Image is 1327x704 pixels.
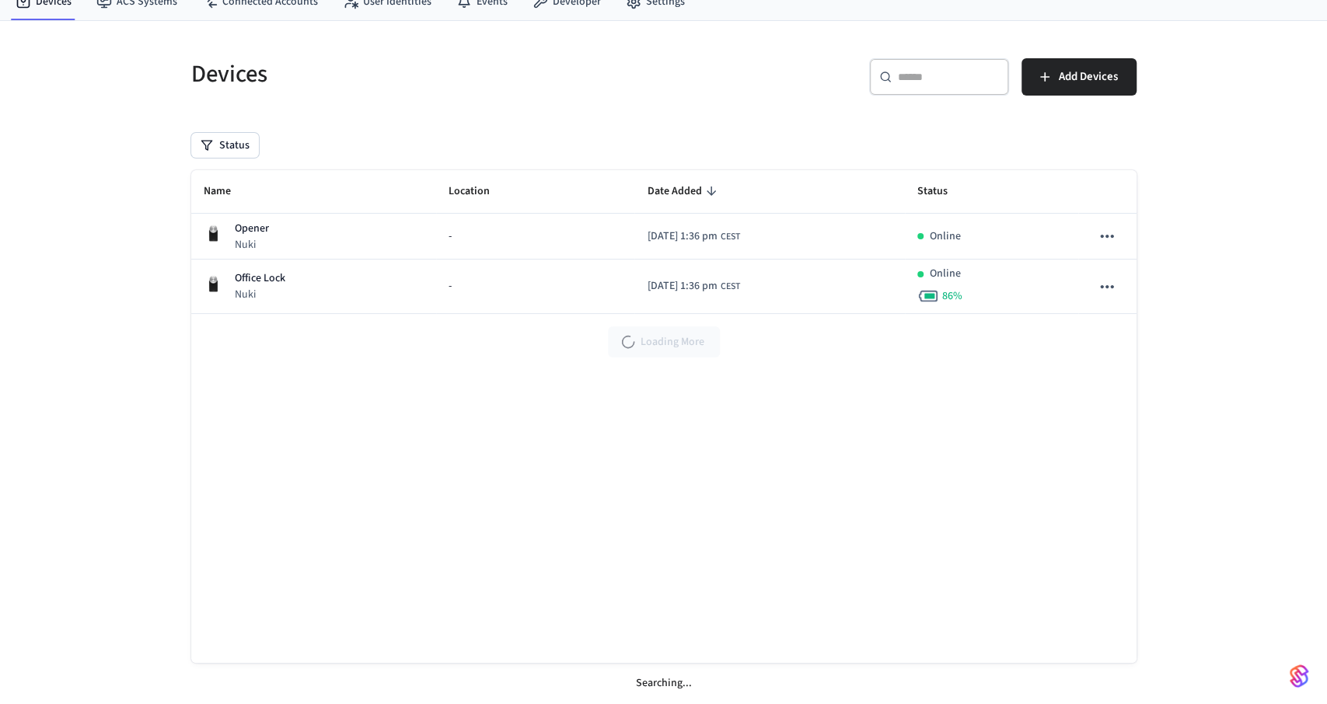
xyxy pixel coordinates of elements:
div: Europe/Zagreb [647,278,739,294]
img: Nuki Smart Lock 3.0 Pro Black, Front [204,274,222,293]
div: Europe/Zagreb [647,228,739,245]
span: Status [917,179,968,204]
span: 86 % [942,288,962,304]
img: Nuki Smart Lock 3.0 Pro Black, Front [204,224,222,242]
span: Location [449,179,510,204]
p: Nuki [235,237,269,253]
span: Add Devices [1059,67,1118,87]
span: [DATE] 1:36 pm [647,228,717,245]
span: CEST [720,230,739,244]
button: Add Devices [1021,58,1137,96]
div: Searching... [191,663,1137,704]
p: Opener [235,221,269,237]
table: sticky table [191,170,1137,314]
span: - [449,228,452,245]
span: CEST [720,280,739,294]
p: Online [930,266,961,282]
span: Date Added [647,179,721,204]
span: Name [204,179,251,204]
button: Status [191,133,259,158]
h5: Devices [191,58,655,90]
p: Office Lock [235,270,285,287]
span: - [449,278,452,294]
p: Online [930,228,961,245]
img: SeamLogoGradient.69752ec5.svg [1290,664,1308,688]
p: Nuki [235,287,285,302]
span: [DATE] 1:36 pm [647,278,717,294]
